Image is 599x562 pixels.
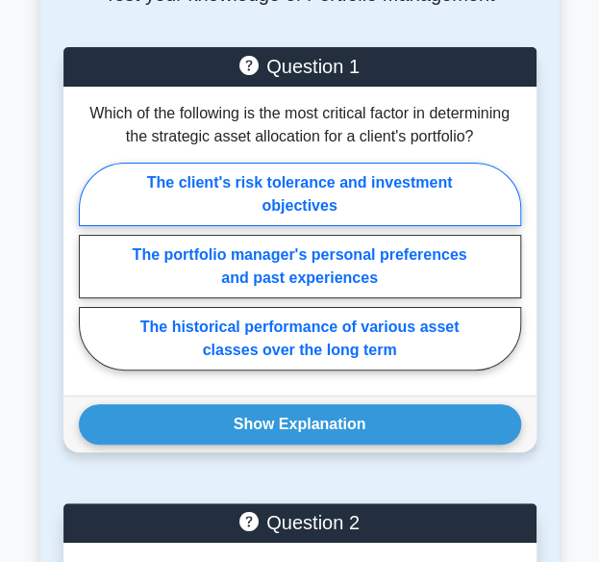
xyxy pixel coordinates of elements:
[79,404,521,445] button: Show Explanation
[79,511,521,534] h5: Question 2
[79,235,521,298] label: The portfolio manager's personal preferences and past experiences
[79,163,521,226] label: The client's risk tolerance and investment objectives
[79,55,521,78] h5: Question 1
[79,102,521,148] p: Which of the following is the most critical factor in determining the strategic asset allocation ...
[79,307,521,370] label: The historical performance of various asset classes over the long term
